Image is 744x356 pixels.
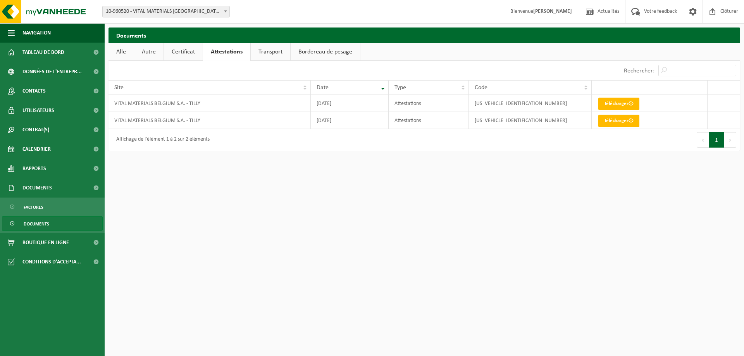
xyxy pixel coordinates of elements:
[22,159,46,178] span: Rapports
[22,252,81,272] span: Conditions d'accepta...
[102,6,230,17] span: 10-960520 - VITAL MATERIALS BELGIUM S.A. - TILLY
[22,23,51,43] span: Navigation
[311,112,389,129] td: [DATE]
[103,6,229,17] span: 10-960520 - VITAL MATERIALS BELGIUM S.A. - TILLY
[24,200,43,215] span: Factures
[108,43,134,61] a: Alle
[22,233,69,252] span: Boutique en ligne
[24,217,49,231] span: Documents
[469,95,592,112] td: [US_VEHICLE_IDENTIFICATION_NUMBER]
[598,98,639,110] a: Télécharger
[203,43,250,61] a: Attestations
[22,62,82,81] span: Données de l'entrepr...
[114,84,124,91] span: Site
[709,132,724,148] button: 1
[22,178,52,198] span: Documents
[2,199,103,214] a: Factures
[22,81,46,101] span: Contacts
[22,101,54,120] span: Utilisateurs
[697,132,709,148] button: Previous
[251,43,290,61] a: Transport
[134,43,164,61] a: Autre
[724,132,736,148] button: Next
[469,112,592,129] td: [US_VEHICLE_IDENTIFICATION_NUMBER]
[2,216,103,231] a: Documents
[22,120,49,139] span: Contrat(s)
[598,115,639,127] a: Télécharger
[394,84,406,91] span: Type
[291,43,360,61] a: Bordereau de pesage
[108,28,740,43] h2: Documents
[164,43,203,61] a: Certificat
[311,95,389,112] td: [DATE]
[317,84,329,91] span: Date
[475,84,487,91] span: Code
[108,112,311,129] td: VITAL MATERIALS BELGIUM S.A. - TILLY
[108,95,311,112] td: VITAL MATERIALS BELGIUM S.A. - TILLY
[389,95,469,112] td: Attestations
[389,112,469,129] td: Attestations
[112,133,210,147] div: Affichage de l'élément 1 à 2 sur 2 éléments
[624,68,654,74] label: Rechercher:
[22,43,64,62] span: Tableau de bord
[533,9,572,14] strong: [PERSON_NAME]
[22,139,51,159] span: Calendrier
